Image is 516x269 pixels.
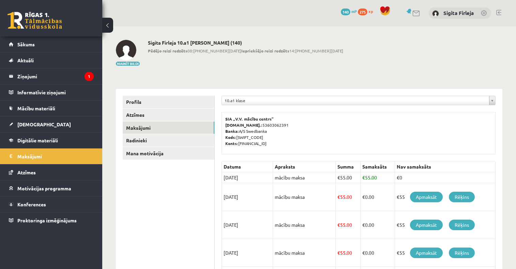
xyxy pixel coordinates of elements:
[360,211,395,239] td: 0.00
[225,134,236,140] b: Kods:
[273,172,336,183] td: mācību maksa
[222,172,273,183] td: [DATE]
[449,220,475,230] a: Rēķins
[116,62,140,66] button: Mainīt bildi
[360,239,395,267] td: 0.00
[225,141,238,146] b: Konts:
[123,134,214,147] a: Radinieki
[17,201,46,207] span: Konferences
[358,9,376,14] a: 275 xp
[9,180,94,196] a: Motivācijas programma
[360,161,395,172] th: Samaksāts
[395,239,496,267] td: €55
[337,194,340,200] span: €
[17,169,36,175] span: Atzīmes
[358,9,367,15] span: 275
[337,250,340,256] span: €
[336,161,360,172] th: Summa
[9,36,94,52] a: Sākums
[9,196,94,212] a: Konferences
[225,96,486,105] span: 10.a1 klase
[7,12,62,29] a: Rīgas 1. Tālmācības vidusskola
[449,192,475,202] a: Rēķins
[225,116,274,122] b: SIA „V.V. mācību centrs”
[123,109,214,121] a: Atzīmes
[360,183,395,211] td: 0.00
[395,211,496,239] td: €55
[341,9,357,14] a: 140 mP
[395,183,496,211] td: €55
[85,72,94,81] i: 1
[362,250,365,256] span: €
[273,239,336,267] td: mācību maksa
[225,116,492,146] p: 53603062391 A/S Swedbanka [SWIFT_CODE] [FINANCIAL_ID]
[368,9,373,14] span: xp
[341,9,350,15] span: 140
[225,128,239,134] b: Banka:
[362,222,365,228] span: €
[148,48,187,53] b: Pēdējo reizi redzēts
[17,185,71,191] span: Motivācijas programma
[362,194,365,200] span: €
[362,174,365,180] span: €
[336,172,360,183] td: 55.00
[225,122,262,128] b: [DOMAIN_NAME].:
[9,116,94,132] a: [DEMOGRAPHIC_DATA]
[336,183,360,211] td: 55.00
[9,52,94,68] a: Aktuāli
[17,57,34,63] span: Aktuāli
[123,147,214,160] a: Mana motivācija
[337,222,340,228] span: €
[222,239,273,267] td: [DATE]
[351,9,357,14] span: mP
[17,148,94,164] legend: Maksājumi
[9,212,94,228] a: Proktoringa izmēģinājums
[336,211,360,239] td: 55.00
[9,148,94,164] a: Maksājumi
[148,48,343,54] span: 08:[PHONE_NUMBER][DATE] 14:[PHONE_NUMBER][DATE]
[222,183,273,211] td: [DATE]
[9,132,94,148] a: Digitālie materiāli
[273,161,336,172] th: Apraksts
[410,192,443,202] a: Apmaksāt
[360,172,395,183] td: 55.00
[337,174,340,180] span: €
[410,220,443,230] a: Apmaksāt
[17,137,58,143] span: Digitālie materiāli
[123,122,214,134] a: Maksājumi
[410,248,443,258] a: Apmaksāt
[17,68,94,84] legend: Ziņojumi
[9,68,94,84] a: Ziņojumi1
[17,105,55,111] span: Mācību materiāli
[241,48,289,53] b: Iepriekšējo reizi redzēts
[17,217,77,223] span: Proktoringa izmēģinājums
[449,248,475,258] a: Rēķins
[273,211,336,239] td: mācību maksa
[148,40,343,46] h2: Sigita Firleja 10.a1 [PERSON_NAME] (140)
[17,84,94,100] legend: Informatīvie ziņojumi
[9,164,94,180] a: Atzīmes
[336,239,360,267] td: 55.00
[443,10,474,16] a: Sigita Firleja
[222,96,495,105] a: 10.a1 klase
[17,121,71,127] span: [DEMOGRAPHIC_DATA]
[395,172,496,183] td: €0
[395,161,496,172] th: Nav samaksāts
[9,84,94,100] a: Informatīvie ziņojumi
[222,211,273,239] td: [DATE]
[222,161,273,172] th: Datums
[116,40,136,60] img: Sigita Firleja
[273,183,336,211] td: mācību maksa
[17,41,35,47] span: Sākums
[432,10,439,17] img: Sigita Firleja
[123,96,214,108] a: Profils
[9,100,94,116] a: Mācību materiāli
